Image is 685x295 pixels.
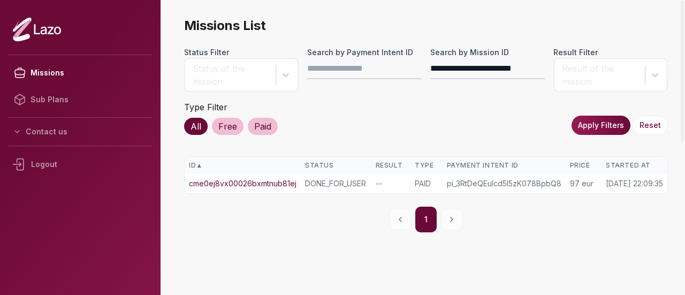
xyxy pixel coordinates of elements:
div: Status [305,161,367,170]
div: DONE_FOR_USER [305,178,367,189]
div: Free [212,118,243,135]
span: Missions List [184,17,668,34]
button: Reset [633,116,668,135]
label: Status Filter [184,47,299,58]
div: ID [189,161,296,170]
div: PAID [415,178,438,189]
div: Logout [9,150,152,178]
button: 1 [415,207,437,232]
label: Result Filter [553,47,668,58]
div: All [184,118,208,135]
a: Sub Plans [9,86,152,113]
div: -- [376,178,406,189]
div: Result of the mission [562,62,640,88]
a: Missions [9,59,152,86]
div: Payment Intent ID [447,161,561,170]
label: Search by Mission ID [430,47,545,58]
span: ▲ [196,161,202,170]
a: cme0ej8vx00026bxmtnub81ej [189,178,296,189]
div: pi_3RtDeQEulcd5I5zK078BpbQ8 [447,178,561,189]
div: Paid [248,118,278,135]
div: 97 eur [570,178,597,189]
label: Search by Payment Intent ID [307,47,422,58]
label: Type Filter [184,102,227,112]
div: Result [376,161,406,170]
button: Contact us [9,122,152,141]
div: Started At [606,161,663,170]
div: [DATE] 22:09:35 [606,178,663,189]
div: Type [415,161,438,170]
div: Price [570,161,597,170]
button: Apply Filters [572,116,630,135]
div: Status of the mission [193,62,270,88]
